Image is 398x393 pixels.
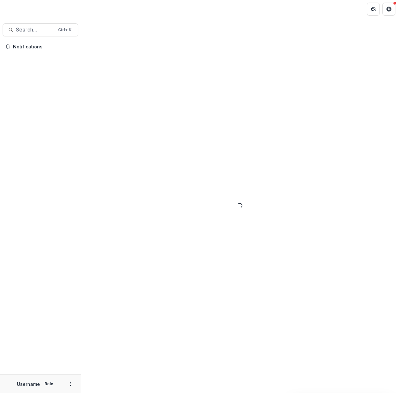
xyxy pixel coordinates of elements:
button: Search... [3,23,78,36]
span: Notifications [13,44,76,50]
button: Notifications [3,42,78,52]
button: More [67,380,74,388]
div: Ctrl + K [57,26,73,33]
p: Username [17,381,40,387]
p: Role [43,381,55,387]
span: Search... [16,27,54,33]
button: Partners [367,3,380,16]
button: Get Help [382,3,395,16]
